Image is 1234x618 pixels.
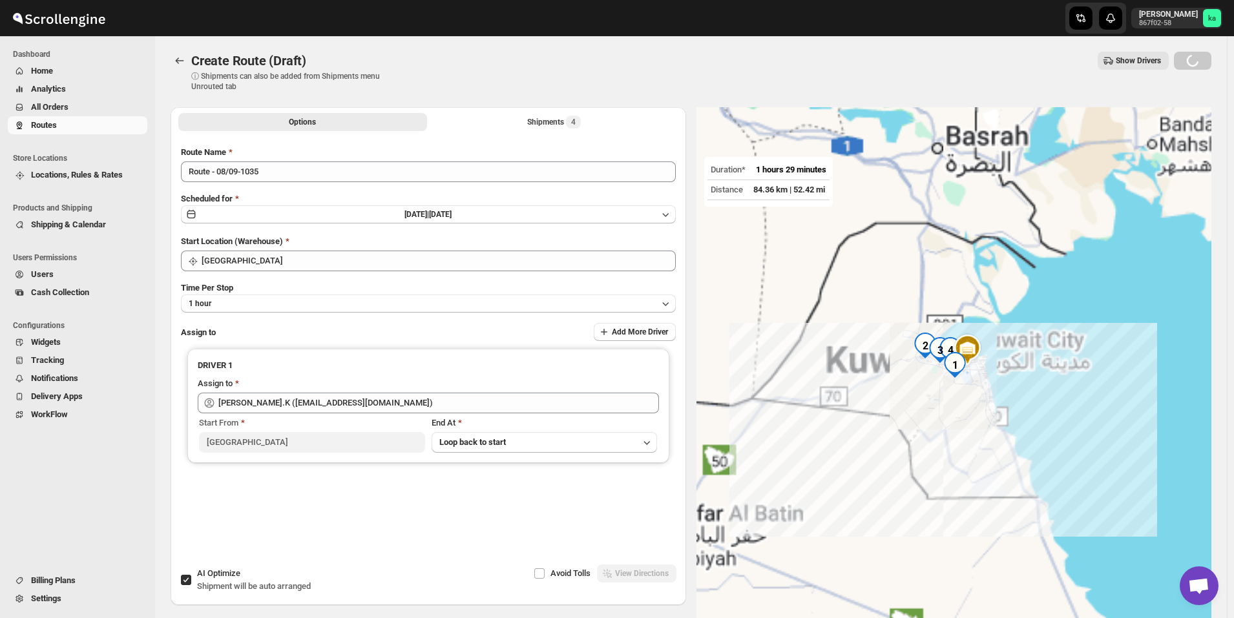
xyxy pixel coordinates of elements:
button: All Route Options [178,113,427,131]
div: Assign to [198,377,233,390]
span: Shipment will be auto arranged [197,581,311,591]
span: Duration* [711,165,746,174]
span: Users Permissions [13,252,149,263]
button: 1 hour [181,294,676,313]
input: Search assignee [218,393,659,413]
div: 1 [937,347,973,383]
h3: DRIVER 1 [198,359,659,372]
span: Start From [199,418,238,427]
button: Selected Shipments [430,113,678,131]
span: Route Name [181,147,226,157]
button: Show Drivers [1098,52,1169,70]
span: Tracking [31,355,64,365]
span: Notifications [31,373,78,383]
span: 1 hours 29 minutes [756,165,826,174]
button: Widgets [8,333,147,351]
button: Delivery Apps [8,387,147,406]
button: Loop back to start [432,432,658,453]
span: Time Per Stop [181,283,233,293]
span: Billing Plans [31,575,76,585]
img: ScrollEngine [10,2,107,34]
span: Locations, Rules & Rates [31,170,123,180]
span: Widgets [31,337,61,347]
button: Locations, Rules & Rates [8,166,147,184]
span: 84.36 km | 52.42 mi [753,185,825,194]
button: Users [8,265,147,283]
span: 1 hour [189,298,211,309]
button: Routes [171,52,189,70]
span: Dashboard [13,49,149,59]
span: AI Optimize [197,568,240,578]
button: Shipping & Calendar [8,216,147,234]
span: Create Route (Draft) [191,53,306,68]
button: Routes [8,116,147,134]
span: [DATE] [429,210,452,219]
span: Scheduled for [181,194,233,203]
button: Analytics [8,80,147,98]
div: 2 [907,327,943,364]
div: All Route Options [171,136,686,551]
p: 867f02-58 [1139,19,1198,27]
div: 3 [922,332,958,368]
span: WorkFlow [31,409,68,419]
button: [DATE]|[DATE] [181,205,676,223]
span: Store Locations [13,153,149,163]
button: Add More Driver [594,323,676,341]
button: Tracking [8,351,147,369]
span: Avoid Tolls [550,568,591,578]
button: Notifications [8,369,147,387]
span: khaled alrashidi [1203,9,1221,27]
span: Shipping & Calendar [31,220,106,229]
p: [PERSON_NAME] [1139,9,1198,19]
div: Open chat [1180,566,1218,605]
span: Routes [31,120,57,130]
span: Distance [711,185,743,194]
span: Settings [31,593,61,603]
span: Analytics [31,84,66,94]
button: Billing Plans [8,572,147,590]
span: Home [31,66,53,76]
span: Loop back to start [439,437,506,447]
span: 4 [571,117,576,127]
div: 4 [932,332,968,368]
span: Show Drivers [1116,56,1161,66]
button: Home [8,62,147,80]
span: Start Location (Warehouse) [181,236,283,246]
span: All Orders [31,102,68,112]
button: Cash Collection [8,283,147,302]
span: Configurations [13,320,149,331]
p: ⓘ Shipments can also be added from Shipments menu Unrouted tab [191,71,395,92]
span: Add More Driver [612,327,668,337]
span: Delivery Apps [31,391,83,401]
button: All Orders [8,98,147,116]
input: Search location [202,251,676,271]
button: Settings [8,590,147,608]
button: User menu [1131,8,1222,28]
span: [DATE] | [404,210,429,219]
div: End At [432,417,658,429]
span: Cash Collection [31,287,89,297]
input: Eg: Bengaluru Route [181,161,676,182]
text: ka [1208,14,1216,23]
button: WorkFlow [8,406,147,424]
span: Users [31,269,54,279]
div: Shipments [527,116,581,129]
span: Products and Shipping [13,203,149,213]
span: Assign to [181,327,216,337]
span: Options [289,117,316,127]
